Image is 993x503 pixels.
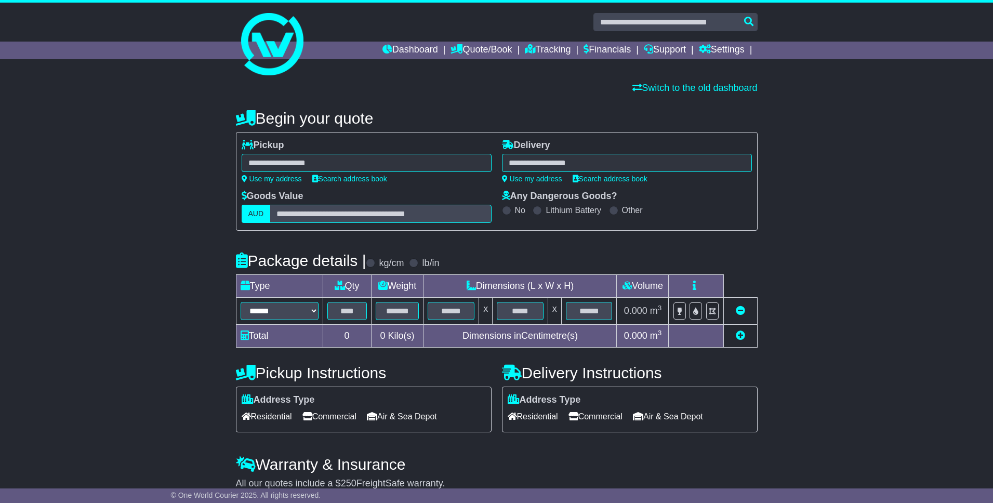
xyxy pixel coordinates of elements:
h4: Pickup Instructions [236,364,492,381]
h4: Begin your quote [236,110,758,127]
span: 250 [341,478,356,488]
span: Commercial [568,408,623,425]
sup: 3 [658,329,662,337]
label: Address Type [242,394,315,406]
label: Goods Value [242,191,303,202]
a: Support [644,42,686,59]
a: Search address book [573,175,647,183]
span: Air & Sea Depot [633,408,703,425]
a: Dashboard [382,42,438,59]
div: All our quotes include a $ FreightSafe warranty. [236,478,758,489]
a: Search address book [312,175,387,183]
td: Weight [371,275,423,298]
a: Add new item [736,330,745,341]
label: Pickup [242,140,284,151]
h4: Package details | [236,252,366,269]
span: 0 [380,330,385,341]
a: Financials [584,42,631,59]
label: lb/in [422,258,439,269]
label: No [515,205,525,215]
a: Quote/Book [451,42,512,59]
td: x [548,298,561,325]
label: kg/cm [379,258,404,269]
span: © One World Courier 2025. All rights reserved. [171,491,321,499]
a: Remove this item [736,306,745,316]
label: AUD [242,205,271,223]
a: Switch to the old dashboard [632,83,757,93]
span: m [650,330,662,341]
td: x [479,298,493,325]
span: Residential [508,408,558,425]
a: Use my address [242,175,302,183]
td: Kilo(s) [371,325,423,348]
td: 0 [323,325,371,348]
span: Commercial [302,408,356,425]
a: Tracking [525,42,571,59]
td: Type [236,275,323,298]
td: Dimensions (L x W x H) [423,275,617,298]
sup: 3 [658,304,662,312]
label: Delivery [502,140,550,151]
span: 0.000 [624,306,647,316]
label: Address Type [508,394,581,406]
span: 0.000 [624,330,647,341]
label: Any Dangerous Goods? [502,191,617,202]
td: Qty [323,275,371,298]
a: Settings [699,42,745,59]
a: Use my address [502,175,562,183]
h4: Delivery Instructions [502,364,758,381]
label: Lithium Battery [546,205,601,215]
span: Air & Sea Depot [367,408,437,425]
td: Dimensions in Centimetre(s) [423,325,617,348]
span: m [650,306,662,316]
td: Total [236,325,323,348]
label: Other [622,205,643,215]
span: Residential [242,408,292,425]
h4: Warranty & Insurance [236,456,758,473]
td: Volume [617,275,669,298]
